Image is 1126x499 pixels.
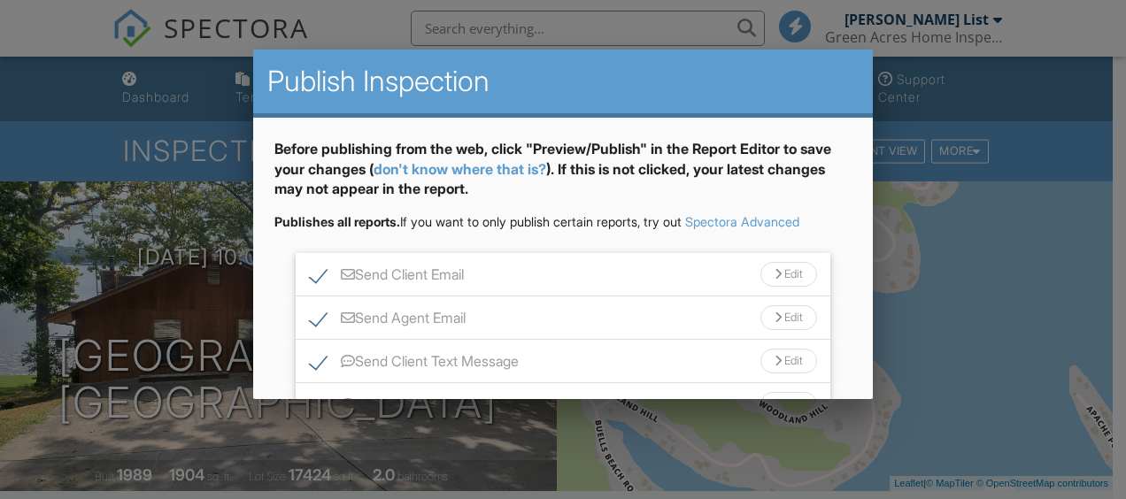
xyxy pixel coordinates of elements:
[274,214,682,229] span: If you want to only publish certain reports, try out
[310,266,464,288] label: Send Client Email
[685,214,799,229] a: Spectora Advanced
[760,262,817,287] div: Edit
[310,353,519,375] label: Send Client Text Message
[310,396,521,418] label: Send Agent Text Message
[374,160,546,178] a: don't know where that is?
[760,305,817,330] div: Edit
[760,392,817,417] div: Edit
[760,349,817,373] div: Edit
[267,64,859,99] h2: Publish Inspection
[274,139,852,212] div: Before publishing from the web, click "Preview/Publish" in the Report Editor to save your changes...
[310,310,466,332] label: Send Agent Email
[274,214,400,229] strong: Publishes all reports.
